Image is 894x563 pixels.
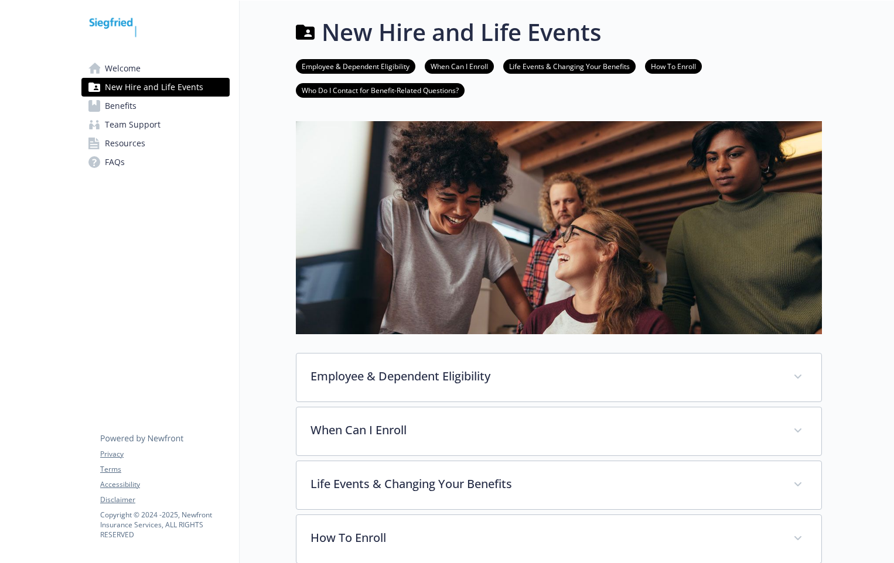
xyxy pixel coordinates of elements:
[296,60,415,71] a: Employee & Dependent Eligibility
[100,479,229,490] a: Accessibility
[503,60,636,71] a: Life Events & Changing Your Benefits
[296,84,465,95] a: Who Do I Contact for Benefit-Related Questions?
[310,368,779,385] p: Employee & Dependent Eligibility
[81,134,230,153] a: Resources
[322,15,601,50] h1: New Hire and Life Events
[425,60,494,71] a: When Can I Enroll
[105,134,145,153] span: Resources
[100,449,229,459] a: Privacy
[105,115,161,134] span: Team Support
[81,115,230,134] a: Team Support
[310,421,779,439] p: When Can I Enroll
[81,97,230,115] a: Benefits
[81,78,230,97] a: New Hire and Life Events
[81,153,230,171] a: FAQs
[296,353,821,401] div: Employee & Dependent Eligibility
[100,510,229,540] p: Copyright © 2024 - 2025 , Newfront Insurance Services, ALL RIGHTS RESERVED
[105,153,125,171] span: FAQs
[310,529,779,547] p: How To Enroll
[645,60,702,71] a: How To Enroll
[100,464,229,475] a: Terms
[296,121,822,334] img: new hire page banner
[296,461,821,509] div: Life Events & Changing Your Benefits
[296,515,821,563] div: How To Enroll
[100,495,229,505] a: Disclaimer
[105,78,203,97] span: New Hire and Life Events
[105,59,141,78] span: Welcome
[105,97,137,115] span: Benefits
[296,407,821,455] div: When Can I Enroll
[310,475,779,493] p: Life Events & Changing Your Benefits
[81,59,230,78] a: Welcome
